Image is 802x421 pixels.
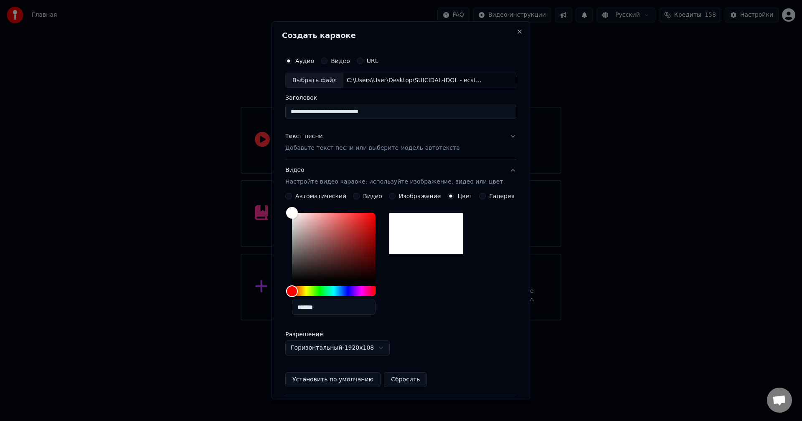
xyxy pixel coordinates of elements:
label: Видео [331,58,350,63]
div: Выбрать файл [286,73,343,88]
p: Настройте видео караоке: используйте изображение, видео или цвет [285,178,503,186]
label: Разрешение [285,331,369,337]
button: Текст песниДобавьте текст песни или выберите модель автотекста [285,126,516,159]
button: Расширенный [285,394,516,416]
div: Видео [285,166,503,186]
div: Текст песни [285,132,323,141]
label: Галерея [490,193,515,199]
button: Сбросить [384,372,427,387]
p: Добавьте текст песни или выберите модель автотекста [285,144,460,152]
div: ВидеоНастройте видео караоке: используйте изображение, видео или цвет [285,193,516,394]
div: Color [292,213,376,281]
label: Аудио [295,58,314,63]
label: Цвет [458,193,473,199]
h2: Создать караоке [282,31,520,39]
label: URL [367,58,378,63]
label: Видео [363,193,382,199]
label: Заголовок [285,95,516,101]
label: Изображение [399,193,441,199]
label: Автоматический [295,193,346,199]
div: Hue [292,286,376,296]
button: Установить по умолчанию [285,372,381,387]
button: ВидеоНастройте видео караоке: используйте изображение, видео или цвет [285,159,516,193]
div: C:\Users\User\Desktop\SUICIDAL-IDOL - ecstasy (slowed).mp3 [343,76,485,84]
